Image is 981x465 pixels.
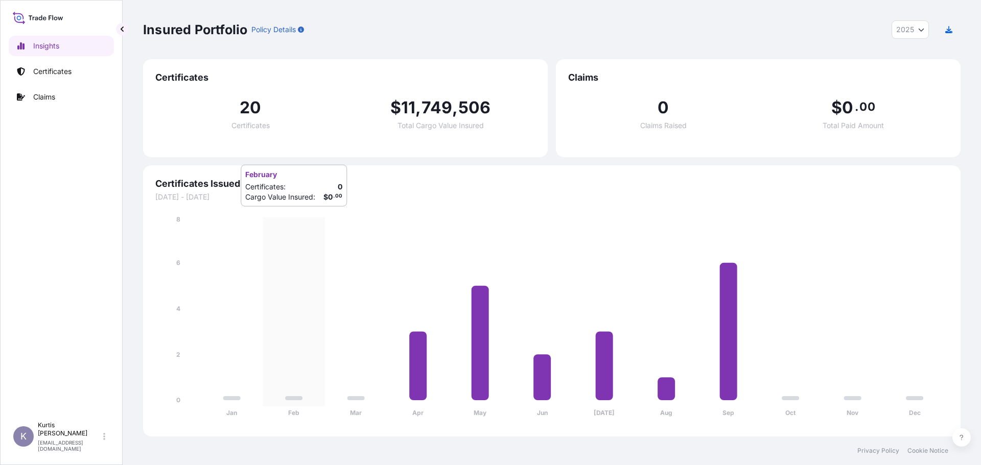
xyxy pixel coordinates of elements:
[350,409,362,417] tspan: Mar
[458,100,491,116] span: 506
[415,100,421,116] span: ,
[240,100,261,116] span: 20
[474,409,487,417] tspan: May
[660,409,672,417] tspan: Aug
[9,36,114,56] a: Insights
[422,100,453,116] span: 749
[896,25,914,35] span: 2025
[9,87,114,107] a: Claims
[176,305,180,312] tspan: 4
[859,103,875,111] span: 00
[842,100,853,116] span: 0
[594,409,615,417] tspan: [DATE]
[155,178,948,190] span: Certificates Issued ($)
[401,100,415,116] span: 11
[398,122,484,129] span: Total Cargo Value Insured
[143,21,247,38] p: Insured Portfolio
[155,71,535,84] span: Certificates
[823,122,884,129] span: Total Paid Amount
[155,192,948,202] span: [DATE] - [DATE]
[176,259,180,266] tspan: 6
[33,92,55,102] p: Claims
[568,71,948,84] span: Claims
[640,122,687,129] span: Claims Raised
[33,66,72,77] p: Certificates
[658,100,669,116] span: 0
[892,20,929,39] button: Year Selector
[537,409,548,417] tspan: Jun
[231,122,270,129] span: Certificates
[722,409,734,417] tspan: Sep
[390,100,401,116] span: $
[176,396,180,404] tspan: 0
[785,409,796,417] tspan: Oct
[857,447,899,455] a: Privacy Policy
[9,61,114,82] a: Certificates
[38,439,101,452] p: [EMAIL_ADDRESS][DOMAIN_NAME]
[176,351,180,358] tspan: 2
[251,25,296,35] p: Policy Details
[20,431,27,442] span: K
[412,409,424,417] tspan: Apr
[288,409,299,417] tspan: Feb
[452,100,458,116] span: ,
[855,103,858,111] span: .
[831,100,842,116] span: $
[226,409,237,417] tspan: Jan
[38,421,101,437] p: Kurtis [PERSON_NAME]
[33,41,59,51] p: Insights
[176,215,180,223] tspan: 8
[847,409,859,417] tspan: Nov
[907,447,948,455] a: Cookie Notice
[909,409,921,417] tspan: Dec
